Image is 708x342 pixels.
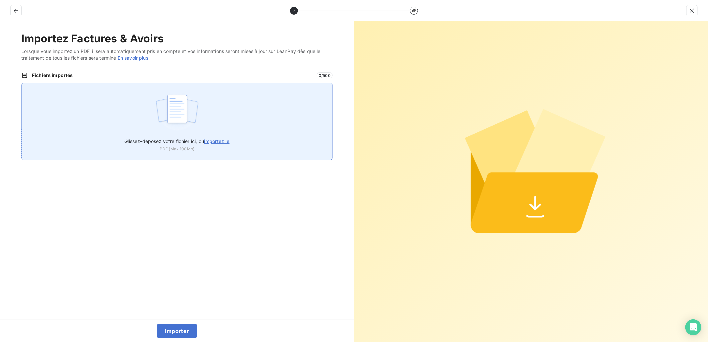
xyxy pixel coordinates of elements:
span: Glissez-déposez votre fichier ici, ou [124,138,229,144]
img: illustration [155,91,199,134]
a: En savoir plus [118,55,148,61]
span: Fichiers importés [32,72,313,79]
span: 0 / 500 [317,72,333,78]
span: PDF (Max 100Mo) [160,146,194,152]
div: Open Intercom Messenger [685,319,701,335]
h2: Importez Factures & Avoirs [21,32,333,45]
span: importez le [204,138,230,144]
button: Importer [157,324,197,338]
span: Lorsque vous importez un PDF, il sera automatiquement pris en compte et vos informations seront m... [21,48,333,61]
